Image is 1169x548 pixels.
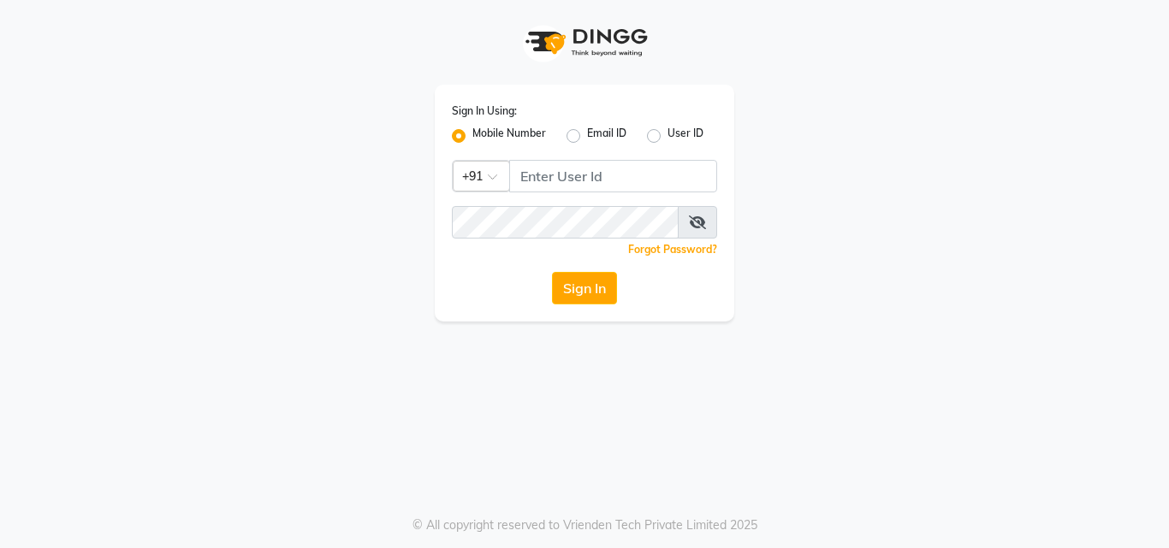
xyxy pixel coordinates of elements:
img: logo1.svg [516,17,653,68]
label: Email ID [587,126,626,146]
a: Forgot Password? [628,243,717,256]
label: Mobile Number [472,126,546,146]
input: Username [452,206,679,239]
label: User ID [668,126,703,146]
label: Sign In Using: [452,103,517,119]
input: Username [509,160,717,192]
button: Sign In [552,272,617,304]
